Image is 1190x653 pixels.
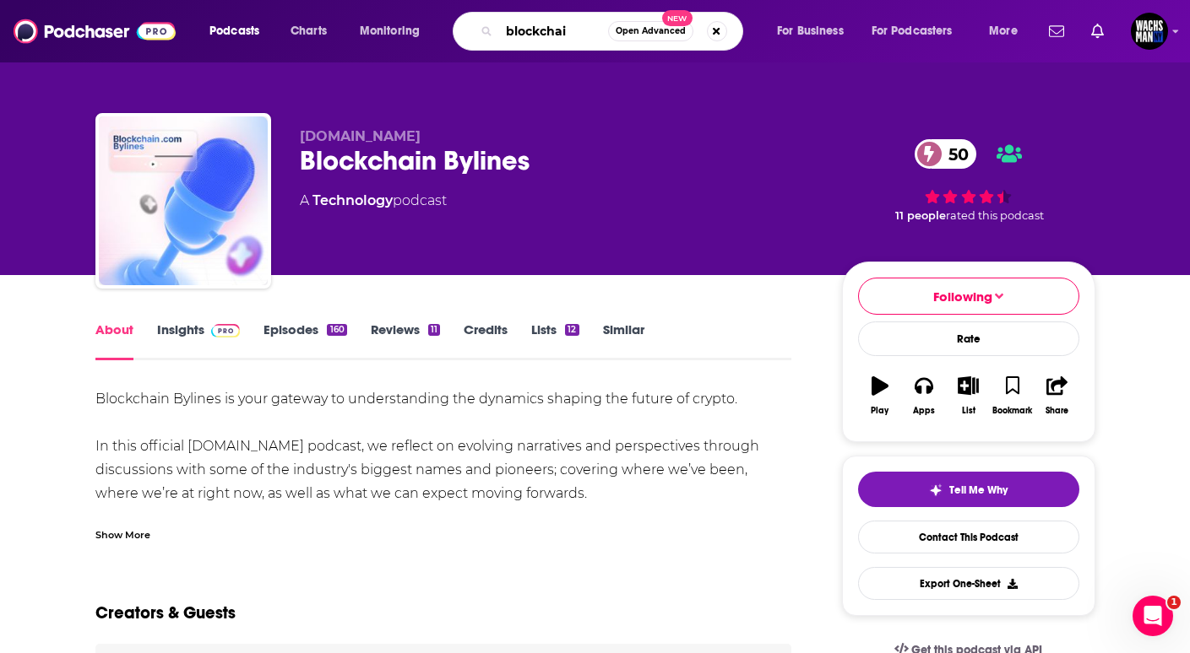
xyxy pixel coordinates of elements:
[662,10,693,26] span: New
[991,365,1035,426] button: Bookmark
[949,483,1008,497] span: Tell Me Why
[1167,596,1181,609] span: 1
[300,128,421,144] span: [DOMAIN_NAME]
[1133,596,1173,636] iframe: Intercom live chat
[895,209,946,222] span: 11 people
[428,324,440,336] div: 11
[264,321,346,360] a: Episodes160
[933,289,992,305] span: Following
[291,19,327,43] span: Charts
[1131,13,1168,50] img: User Profile
[858,278,1079,315] button: Following
[14,15,176,47] img: Podchaser - Follow, Share and Rate Podcasts
[1046,406,1068,416] div: Share
[1084,17,1111,46] a: Show notifications dropdown
[858,472,1079,507] button: tell me why sparkleTell Me Why
[360,19,420,43] span: Monitoring
[603,321,644,360] a: Similar
[312,192,393,208] a: Technology
[616,27,686,35] span: Open Advanced
[1042,17,1071,46] a: Show notifications dropdown
[858,321,1079,356] div: Rate
[95,602,236,623] h2: Creators & Guests
[531,321,579,360] a: Lists12
[946,365,990,426] button: List
[977,18,1039,45] button: open menu
[989,19,1018,43] span: More
[95,387,792,576] div: Blockchain Bylines is your gateway to understanding the dynamics shaping the future of crypto. In...
[858,567,1079,600] button: Export One-Sheet
[929,483,943,497] img: tell me why sparkle
[902,365,946,426] button: Apps
[871,406,888,416] div: Play
[608,21,693,41] button: Open AdvancedNew
[962,406,975,416] div: List
[565,324,579,336] div: 12
[915,139,977,169] a: 50
[992,406,1032,416] div: Bookmark
[861,18,977,45] button: open menu
[872,19,953,43] span: For Podcasters
[765,18,865,45] button: open menu
[327,324,346,336] div: 160
[280,18,337,45] a: Charts
[99,116,268,285] img: Blockchain Bylines
[157,321,241,360] a: InsightsPodchaser Pro
[469,12,759,51] div: Search podcasts, credits, & more...
[371,321,440,360] a: Reviews11
[300,191,447,211] div: A podcast
[1131,13,1168,50] span: Logged in as WachsmanNY
[499,18,608,45] input: Search podcasts, credits, & more...
[1131,13,1168,50] button: Show profile menu
[348,18,442,45] button: open menu
[95,321,133,360] a: About
[858,365,902,426] button: Play
[1035,365,1079,426] button: Share
[211,324,241,337] img: Podchaser Pro
[946,209,1044,222] span: rated this podcast
[198,18,281,45] button: open menu
[464,321,508,360] a: Credits
[209,19,259,43] span: Podcasts
[932,139,977,169] span: 50
[913,406,935,416] div: Apps
[858,521,1079,553] a: Contact This Podcast
[777,19,844,43] span: For Business
[842,128,1095,233] div: 50 11 peoplerated this podcast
